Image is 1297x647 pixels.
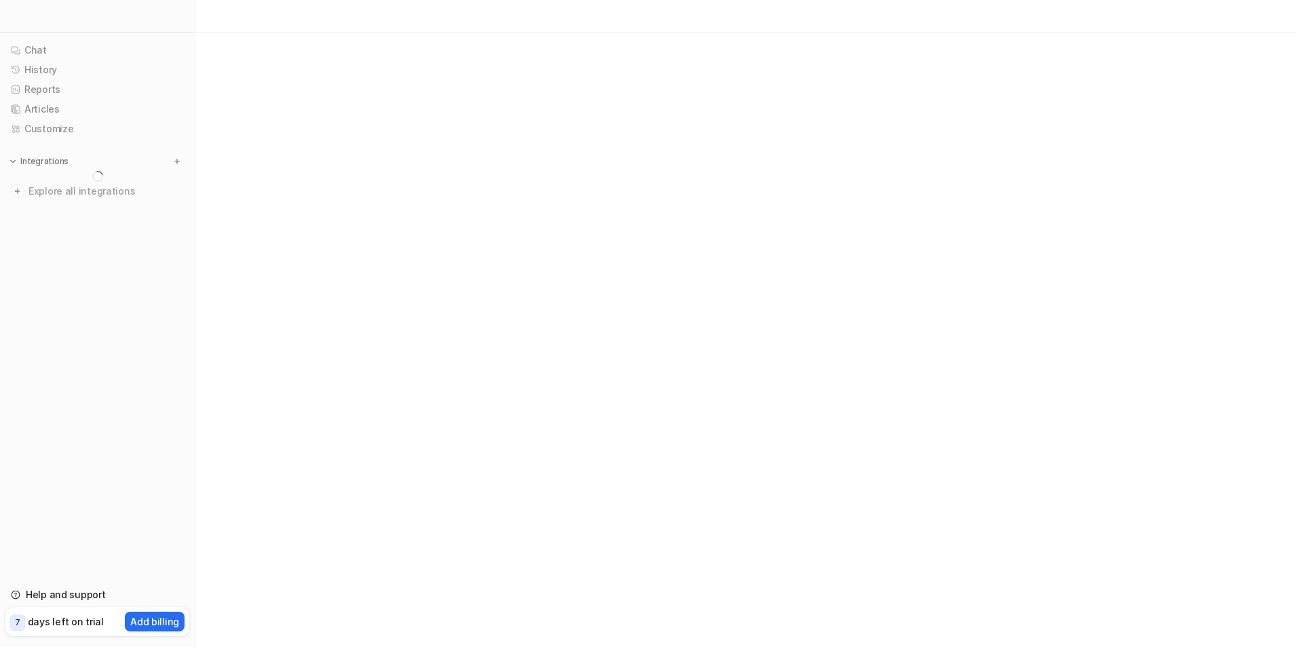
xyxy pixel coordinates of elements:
[125,612,185,631] button: Add billing
[28,180,184,202] span: Explore all integrations
[5,80,189,99] a: Reports
[8,157,18,166] img: expand menu
[5,155,73,168] button: Integrations
[15,616,20,629] p: 7
[5,585,189,604] a: Help and support
[5,100,189,119] a: Articles
[5,41,189,60] a: Chat
[11,184,24,198] img: explore all integrations
[5,119,189,138] a: Customize
[28,614,104,629] p: days left on trial
[5,182,189,201] a: Explore all integrations
[130,614,179,629] p: Add billing
[20,156,69,167] p: Integrations
[5,60,189,79] a: History
[172,157,182,166] img: menu_add.svg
